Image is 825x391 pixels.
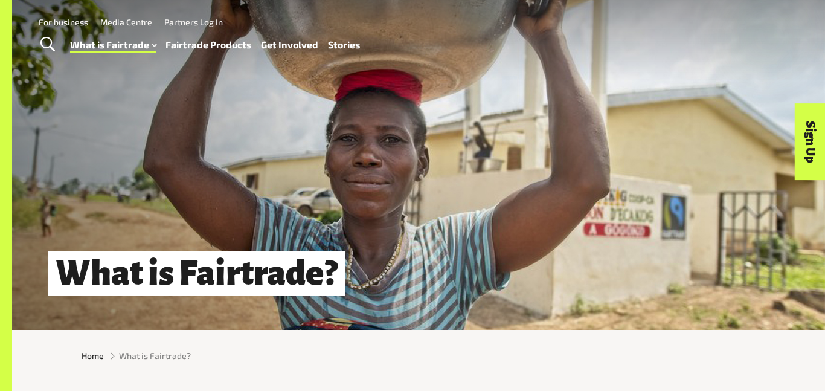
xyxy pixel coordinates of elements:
img: Fairtrade Australia New Zealand logo [745,15,791,66]
h1: What is Fairtrade? [48,251,345,296]
a: Stories [328,36,360,54]
a: Media Centre [100,17,152,27]
a: Toggle Search [33,30,62,60]
a: Partners Log In [164,17,223,27]
a: For business [39,17,88,27]
a: Home [82,349,104,362]
a: Fairtrade Products [165,36,251,54]
a: Get Involved [261,36,318,54]
a: What is Fairtrade [70,36,156,54]
span: What is Fairtrade? [119,349,191,362]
